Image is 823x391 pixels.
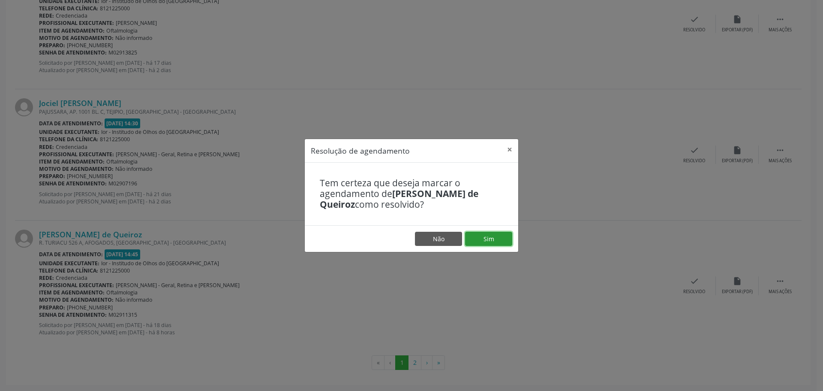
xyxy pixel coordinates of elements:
[465,232,512,246] button: Sim
[501,139,518,160] button: Close
[320,178,503,210] h4: Tem certeza que deseja marcar o agendamento de como resolvido?
[320,188,478,210] b: [PERSON_NAME] de Queiroz
[415,232,462,246] button: Não
[311,145,410,156] h5: Resolução de agendamento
